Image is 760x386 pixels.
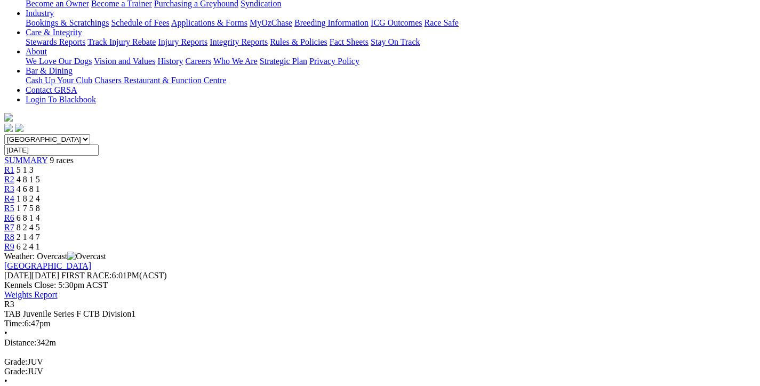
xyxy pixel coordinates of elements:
span: 8 2 4 5 [17,223,40,232]
a: Bar & Dining [26,66,73,75]
div: 342m [4,338,756,348]
span: 2 1 4 7 [17,232,40,242]
a: R1 [4,165,14,174]
span: [DATE] [4,271,32,280]
span: 6 2 4 1 [17,242,40,251]
div: TAB Juvenile Series F CTB Division1 [4,309,756,319]
div: About [26,57,756,66]
a: Applications & Forms [171,18,247,27]
a: Stewards Reports [26,37,85,46]
span: Distance: [4,338,36,347]
a: Injury Reports [158,37,207,46]
span: [DATE] [4,271,59,280]
a: Chasers Restaurant & Function Centre [94,76,226,85]
span: Time: [4,319,25,328]
a: R9 [4,242,14,251]
a: Stay On Track [371,37,420,46]
a: Rules & Policies [270,37,327,46]
a: Race Safe [424,18,458,27]
span: • [4,376,7,385]
a: Breeding Information [294,18,369,27]
div: JUV [4,367,756,376]
a: Cash Up Your Club [26,76,92,85]
a: MyOzChase [250,18,292,27]
div: Kennels Close: 5:30pm ACST [4,280,756,290]
a: R8 [4,232,14,242]
img: facebook.svg [4,124,13,132]
span: R3 [4,300,14,309]
a: R7 [4,223,14,232]
span: 4 6 8 1 [17,184,40,194]
a: Contact GRSA [26,85,77,94]
a: Vision and Values [94,57,155,66]
span: 6 8 1 4 [17,213,40,222]
span: FIRST RACE: [61,271,111,280]
a: Bookings & Scratchings [26,18,109,27]
a: R3 [4,184,14,194]
span: 4 8 1 5 [17,175,40,184]
a: History [157,57,183,66]
a: [GEOGRAPHIC_DATA] [4,261,91,270]
a: About [26,47,47,56]
a: R5 [4,204,14,213]
img: logo-grsa-white.png [4,113,13,122]
span: 1 8 2 4 [17,194,40,203]
a: Care & Integrity [26,28,82,37]
span: 9 races [50,156,74,165]
span: Weather: Overcast [4,252,106,261]
div: Bar & Dining [26,76,756,85]
a: R4 [4,194,14,203]
span: 6:01PM(ACST) [61,271,167,280]
img: Overcast [67,252,106,261]
a: Strategic Plan [260,57,307,66]
div: Industry [26,18,756,28]
span: Grade: [4,367,28,376]
a: ICG Outcomes [371,18,422,27]
span: • [4,328,7,337]
a: Privacy Policy [309,57,359,66]
div: Care & Integrity [26,37,756,47]
a: Industry [26,9,54,18]
a: Careers [185,57,211,66]
a: We Love Our Dogs [26,57,92,66]
a: Who We Are [213,57,258,66]
a: SUMMARY [4,156,47,165]
a: Track Injury Rebate [87,37,156,46]
a: Schedule of Fees [111,18,169,27]
a: Weights Report [4,290,58,299]
input: Select date [4,144,99,156]
a: R2 [4,175,14,184]
span: 1 7 5 8 [17,204,40,213]
span: Grade: [4,357,28,366]
div: JUV [4,357,756,367]
a: R6 [4,213,14,222]
span: 5 1 3 [17,165,34,174]
div: 6:47pm [4,319,756,328]
a: Login To Blackbook [26,95,96,104]
a: Integrity Reports [210,37,268,46]
a: Fact Sheets [330,37,369,46]
img: twitter.svg [15,124,23,132]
